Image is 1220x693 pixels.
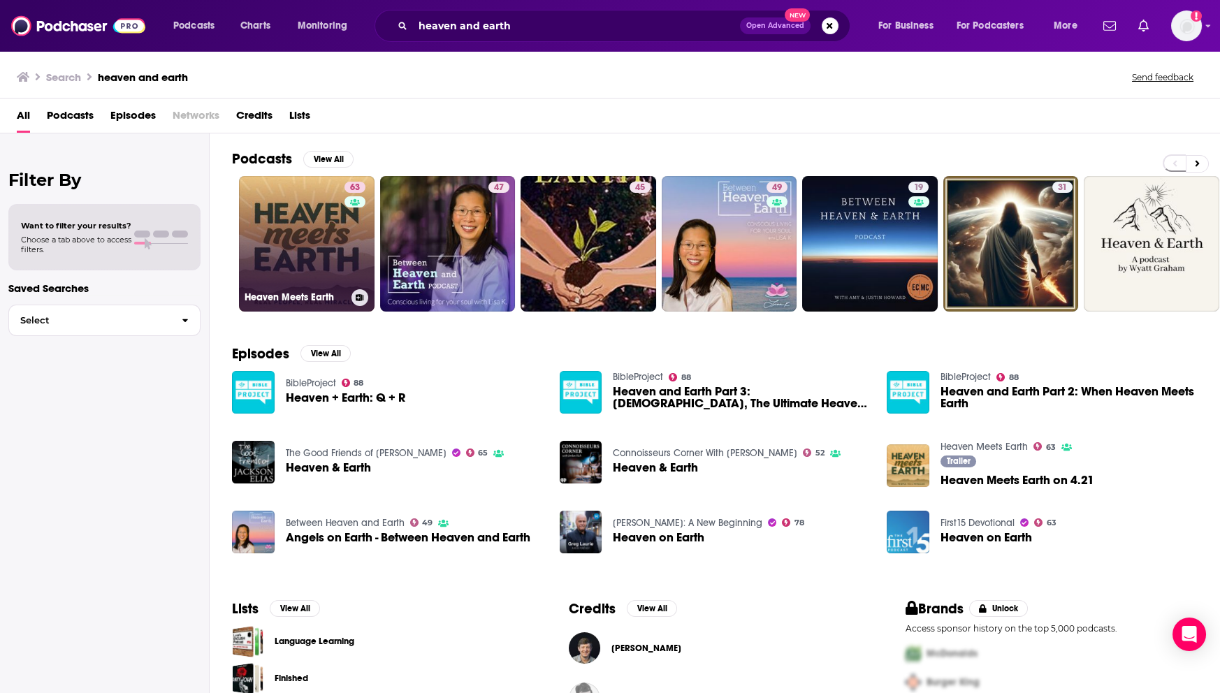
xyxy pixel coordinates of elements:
[8,282,201,295] p: Saved Searches
[289,104,310,133] span: Lists
[9,316,170,325] span: Select
[239,176,375,312] a: 63Heaven Meets Earth
[1047,520,1056,526] span: 63
[47,104,94,133] a: Podcasts
[560,371,602,414] img: Heaven and Earth Part 3: Jesus, The Ultimate Heaven & Earth Meeting Place
[236,104,273,133] a: Credits
[1054,16,1077,36] span: More
[740,17,811,34] button: Open AdvancedNew
[478,450,488,456] span: 65
[887,511,929,553] img: Heaven on Earth
[232,600,320,618] a: ListsView All
[669,373,691,381] a: 88
[422,520,433,526] span: 49
[560,441,602,483] img: Heaven & Earth
[232,345,289,363] h2: Episodes
[941,474,1094,486] a: Heaven Meets Earth on 4.21
[782,518,804,527] a: 78
[611,643,681,654] a: Brian A. Stauffer
[869,15,951,37] button: open menu
[927,648,978,659] span: McDonalds
[240,16,270,36] span: Charts
[300,345,351,362] button: View All
[794,520,804,526] span: 78
[1172,618,1206,651] div: Open Intercom Messenger
[1033,442,1056,451] a: 63
[947,457,971,465] span: Trailer
[887,371,929,414] a: Heaven and Earth Part 2: When Heaven Meets Earth
[941,532,1032,544] span: Heaven on Earth
[354,380,363,386] span: 88
[270,600,320,617] button: View All
[286,447,446,459] a: The Good Friends of Jackson Elias
[906,600,964,618] h2: Brands
[1171,10,1202,41] button: Show profile menu
[941,517,1015,529] a: First15 Devotional
[380,176,516,312] a: 47
[21,235,131,254] span: Choose a tab above to access filters.
[560,511,602,553] a: Heaven on Earth
[110,104,156,133] span: Episodes
[635,181,645,195] span: 45
[681,374,691,381] span: 88
[173,16,215,36] span: Podcasts
[232,441,275,483] a: Heaven & Earth
[413,15,740,37] input: Search podcasts, credits, & more...
[1133,14,1154,38] a: Show notifications dropdown
[969,600,1029,617] button: Unlock
[1046,444,1056,451] span: 63
[8,305,201,336] button: Select
[627,600,677,617] button: View All
[1052,182,1073,193] a: 31
[286,532,530,544] a: Angels on Earth - Between Heaven and Earth
[927,676,980,688] span: Burger King
[17,104,30,133] a: All
[569,632,600,664] img: Brian A. Stauffer
[344,182,365,193] a: 63
[941,386,1198,409] a: Heaven and Earth Part 2: When Heaven Meets Earth
[232,150,354,168] a: PodcastsView All
[887,444,929,487] a: Heaven Meets Earth on 4.21
[232,371,275,414] img: Heaven + Earth: Q + R
[286,392,405,404] span: Heaven + Earth: Q + R
[943,176,1079,312] a: 31
[1058,181,1067,195] span: 31
[410,518,433,527] a: 49
[1009,374,1019,381] span: 88
[275,671,308,686] a: Finished
[1171,10,1202,41] span: Logged in as TinaPugh
[1128,71,1198,83] button: Send feedback
[298,16,347,36] span: Monitoring
[232,600,259,618] h2: Lists
[232,626,263,657] a: Language Learning
[521,176,656,312] a: 45
[232,150,292,168] h2: Podcasts
[286,517,405,529] a: Between Heaven and Earth
[245,291,346,303] h3: Heaven Meets Earth
[941,371,991,383] a: BibleProject
[21,221,131,231] span: Want to filter your results?
[275,634,354,649] a: Language Learning
[630,182,651,193] a: 45
[303,151,354,168] button: View All
[772,181,782,195] span: 49
[900,639,927,668] img: First Pro Logo
[785,8,810,22] span: New
[164,15,233,37] button: open menu
[815,450,825,456] span: 52
[613,532,704,544] a: Heaven on Earth
[11,13,145,39] img: Podchaser - Follow, Share and Rate Podcasts
[996,373,1019,381] a: 88
[914,181,923,195] span: 19
[906,623,1198,634] p: Access sponsor history on the top 5,000 podcasts.
[613,462,698,474] span: Heaven & Earth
